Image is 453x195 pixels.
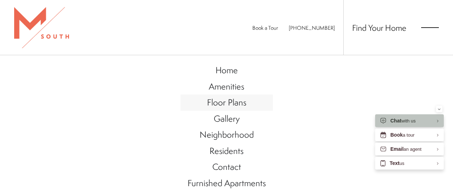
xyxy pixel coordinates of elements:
[14,7,69,48] img: MSouth
[180,94,273,111] a: Go to Floor Plans
[207,96,246,108] span: Floor Plans
[352,22,406,33] a: Find Your Home
[216,64,238,76] span: Home
[209,80,244,92] span: Amenities
[180,79,273,95] a: Go to Amenities
[421,24,439,31] button: Open Menu
[200,128,254,140] span: Neighborhood
[214,113,240,125] span: Gallery
[252,24,278,31] a: Book a Tour
[289,24,335,31] span: [PHONE_NUMBER]
[180,143,273,159] a: Go to Residents
[180,159,273,175] a: Go to Contact
[289,24,335,31] a: Call us at (813) 945-4462
[180,127,273,143] a: Go to Neighborhood
[180,111,273,127] a: Go to Gallery
[210,145,243,157] span: Residents
[212,161,241,173] span: Contact
[188,177,266,189] span: Furnished Apartments
[180,62,273,79] a: Go to Home
[180,175,273,191] a: Go to Furnished Apartments (opens in a new tab)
